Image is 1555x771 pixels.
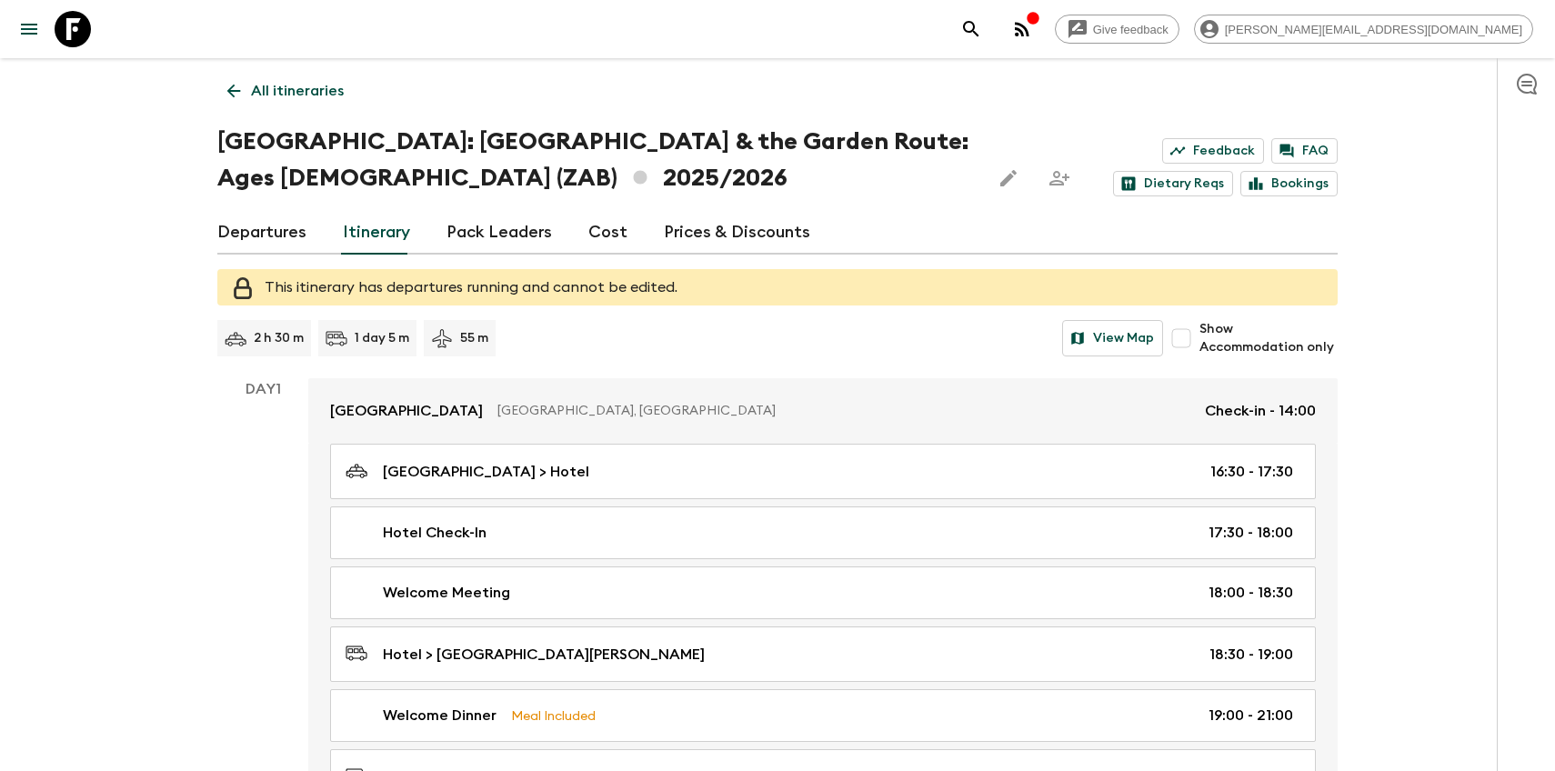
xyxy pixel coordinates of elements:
span: Show Accommodation only [1199,320,1338,356]
p: 55 m [460,329,488,347]
a: FAQ [1271,138,1338,164]
a: Welcome DinnerMeal Included19:00 - 21:00 [330,689,1316,742]
span: This itinerary has departures running and cannot be edited. [265,280,677,295]
p: 18:30 - 19:00 [1209,644,1293,666]
p: Check-in - 14:00 [1205,400,1316,422]
a: [GEOGRAPHIC_DATA] > Hotel16:30 - 17:30 [330,444,1316,499]
p: [GEOGRAPHIC_DATA] [330,400,483,422]
p: Welcome Meeting [383,582,510,604]
a: Welcome Meeting18:00 - 18:30 [330,566,1316,619]
button: menu [11,11,47,47]
button: search adventures [953,11,989,47]
span: Share this itinerary [1041,160,1078,196]
a: All itineraries [217,73,354,109]
a: Give feedback [1055,15,1179,44]
p: Day 1 [217,378,308,400]
p: Meal Included [511,706,596,726]
a: [GEOGRAPHIC_DATA][GEOGRAPHIC_DATA], [GEOGRAPHIC_DATA]Check-in - 14:00 [308,378,1338,444]
button: Edit this itinerary [990,160,1027,196]
a: Pack Leaders [446,211,552,255]
p: Hotel > [GEOGRAPHIC_DATA][PERSON_NAME] [383,644,705,666]
p: 18:00 - 18:30 [1209,582,1293,604]
p: 17:30 - 18:00 [1209,522,1293,544]
p: [GEOGRAPHIC_DATA], [GEOGRAPHIC_DATA] [497,402,1190,420]
span: [PERSON_NAME][EMAIL_ADDRESS][DOMAIN_NAME] [1215,23,1532,36]
button: View Map [1062,320,1163,356]
a: Dietary Reqs [1113,171,1233,196]
a: Departures [217,211,306,255]
p: 19:00 - 21:00 [1209,705,1293,726]
a: Hotel Check-In17:30 - 18:00 [330,506,1316,559]
span: Give feedback [1083,23,1179,36]
a: Feedback [1162,138,1264,164]
p: All itineraries [251,80,344,102]
div: [PERSON_NAME][EMAIL_ADDRESS][DOMAIN_NAME] [1194,15,1533,44]
a: Itinerary [343,211,410,255]
a: Bookings [1240,171,1338,196]
a: Cost [588,211,627,255]
p: 2 h 30 m [254,329,304,347]
p: Hotel Check-In [383,522,487,544]
h1: [GEOGRAPHIC_DATA]: [GEOGRAPHIC_DATA] & the Garden Route: Ages [DEMOGRAPHIC_DATA] (ZAB) 2025/2026 [217,124,976,196]
a: Hotel > [GEOGRAPHIC_DATA][PERSON_NAME]18:30 - 19:00 [330,626,1316,682]
p: Welcome Dinner [383,705,497,726]
a: Prices & Discounts [664,211,810,255]
p: 16:30 - 17:30 [1210,461,1293,483]
p: 1 day 5 m [355,329,409,347]
p: [GEOGRAPHIC_DATA] > Hotel [383,461,589,483]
